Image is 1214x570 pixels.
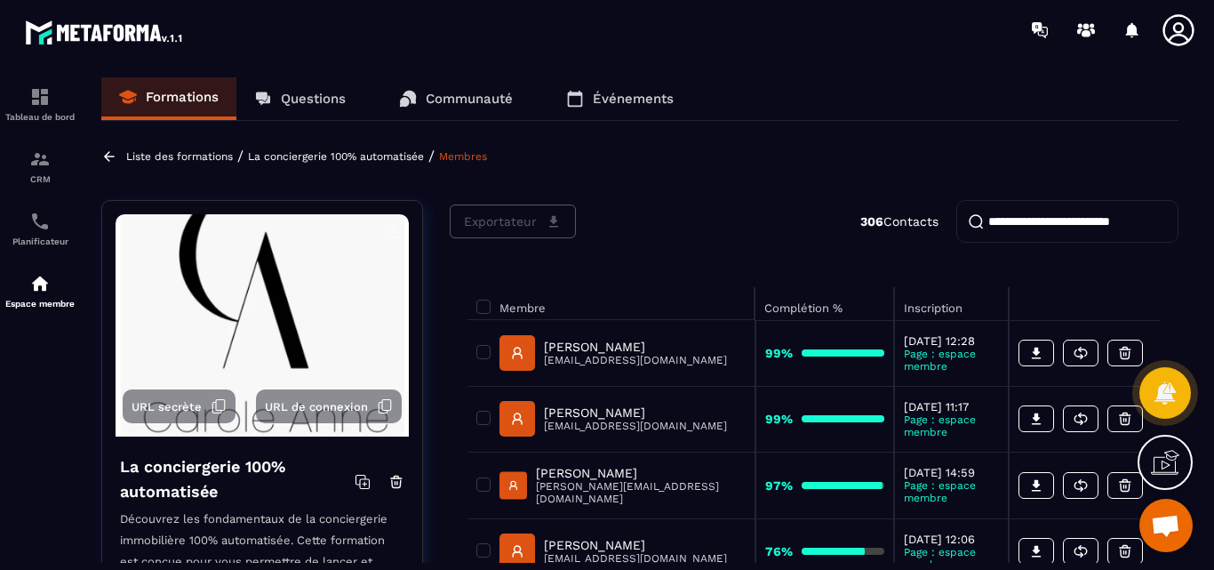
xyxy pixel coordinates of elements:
[428,148,435,165] span: /
[101,77,236,120] a: Formations
[544,354,727,366] p: [EMAIL_ADDRESS][DOMAIN_NAME]
[236,77,363,120] a: Questions
[904,400,999,413] p: [DATE] 11:17
[29,273,51,294] img: automations
[4,237,76,246] p: Planificateur
[126,150,233,163] a: Liste des formations
[536,466,746,480] p: [PERSON_NAME]
[123,389,236,423] button: URL secrète
[904,466,999,479] p: [DATE] 14:59
[25,16,185,48] img: logo
[765,544,793,558] strong: 76%
[499,335,727,371] a: [PERSON_NAME][EMAIL_ADDRESS][DOMAIN_NAME]
[544,420,727,432] p: [EMAIL_ADDRESS][DOMAIN_NAME]
[536,480,746,505] p: [PERSON_NAME][EMAIL_ADDRESS][DOMAIN_NAME]
[426,91,513,107] p: Communauté
[248,150,424,163] a: La conciergerie 100% automatisée
[544,405,727,420] p: [PERSON_NAME]
[4,174,76,184] p: CRM
[281,91,346,107] p: Questions
[4,73,76,135] a: formationformationTableau de bord
[4,299,76,309] p: Espace membre
[1139,499,1193,552] div: Ouvrir le chat
[4,260,76,322] a: automationsautomationsEspace membre
[237,148,244,165] span: /
[265,400,368,413] span: URL de connexion
[499,466,746,505] a: [PERSON_NAME][PERSON_NAME][EMAIL_ADDRESS][DOMAIN_NAME]
[544,552,727,565] p: [EMAIL_ADDRESS][DOMAIN_NAME]
[381,77,531,120] a: Communauté
[4,197,76,260] a: schedulerschedulerPlanificateur
[116,214,409,437] img: background
[4,135,76,197] a: formationformationCRM
[904,413,999,438] p: Page : espace membre
[29,86,51,108] img: formation
[765,412,793,426] strong: 99%
[860,214,883,229] strong: 306
[904,479,999,504] p: Page : espace membre
[120,454,355,504] h4: La conciergerie 100% automatisée
[29,149,51,170] img: formation
[860,214,938,229] p: Contacts
[132,400,202,413] span: URL secrète
[439,150,487,163] a: Membres
[548,77,691,120] a: Événements
[146,89,219,105] p: Formations
[467,287,755,320] th: Membre
[904,334,999,348] p: [DATE] 12:28
[29,211,51,232] img: scheduler
[499,401,727,437] a: [PERSON_NAME][EMAIL_ADDRESS][DOMAIN_NAME]
[256,389,402,423] button: URL de connexion
[755,287,894,320] th: Complétion %
[765,478,793,493] strong: 97%
[894,287,1009,320] th: Inscription
[499,534,727,569] a: [PERSON_NAME][EMAIL_ADDRESS][DOMAIN_NAME]
[904,533,999,546] p: [DATE] 12:06
[904,348,999,373] p: Page : espace membre
[4,112,76,122] p: Tableau de bord
[544,538,727,552] p: [PERSON_NAME]
[593,91,674,107] p: Événements
[544,340,727,354] p: [PERSON_NAME]
[765,346,793,360] strong: 99%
